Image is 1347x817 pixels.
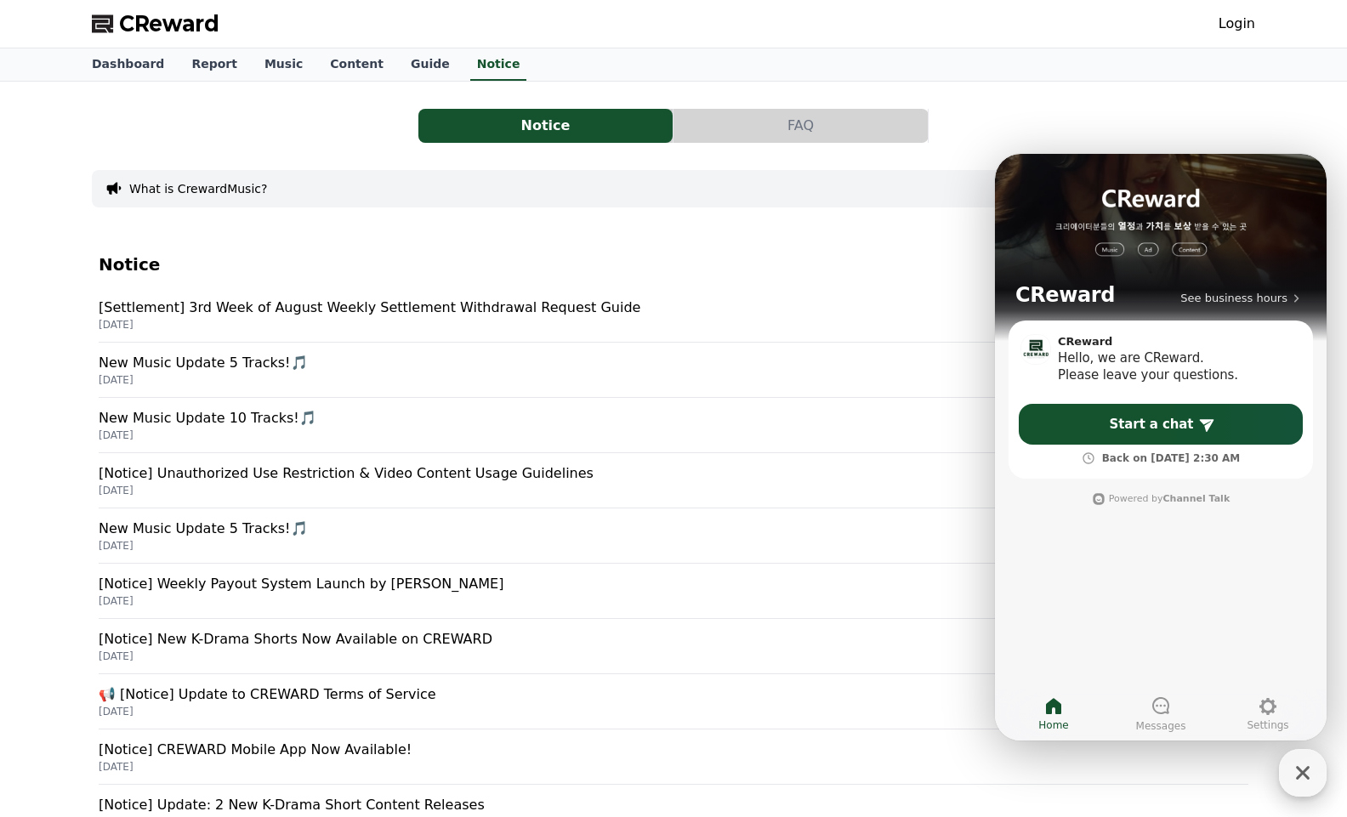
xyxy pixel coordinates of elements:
[99,729,1248,785] a: [Notice] CREWARD Mobile App Now Available! [DATE]
[99,453,1248,508] a: [Notice] Unauthorized Use Restriction & Video Content Usage Guidelines [DATE]
[1219,14,1255,34] a: Login
[99,298,1248,318] p: [Settlement] 3rd Week of August Weekly Settlement Withdrawal Request Guide
[316,48,397,81] a: Content
[99,629,1248,650] p: [Notice] New K-Drama Shorts Now Available on CREWARD
[99,705,1248,718] p: [DATE]
[78,48,178,81] a: Dashboard
[99,574,1248,594] p: [Notice] Weekly Payout System Launch by [PERSON_NAME]
[99,373,1248,387] p: [DATE]
[99,539,1248,553] p: [DATE]
[119,10,219,37] span: CReward
[99,484,1248,497] p: [DATE]
[470,48,527,81] a: Notice
[99,343,1248,398] a: New Music Update 5 Tracks!🎵 [DATE]
[99,398,1248,453] a: New Music Update 10 Tracks!🎵 [DATE]
[99,428,1248,442] p: [DATE]
[99,287,1248,343] a: [Settlement] 3rd Week of August Weekly Settlement Withdrawal Request Guide [DATE]
[99,353,1248,373] p: New Music Update 5 Tracks!🎵
[99,463,1248,484] p: [Notice] Unauthorized Use Restriction & Video Content Usage Guidelines
[99,760,1248,774] p: [DATE]
[99,594,1248,608] p: [DATE]
[129,180,267,197] button: What is CrewardMusic?
[99,795,1248,815] p: [Notice] Update: 2 New K-Drama Short Content Releases
[99,684,1248,705] p: 📢 [Notice] Update to CREWARD Terms of Service
[99,564,1248,619] a: [Notice] Weekly Payout System Launch by [PERSON_NAME] [DATE]
[995,154,1327,740] iframe: Channel chat
[99,519,1248,539] p: New Music Update 5 Tracks!🎵
[99,674,1248,729] a: 📢 [Notice] Update to CREWARD Terms of Service [DATE]
[99,508,1248,564] a: New Music Update 5 Tracks!🎵 [DATE]
[99,318,1248,332] p: [DATE]
[397,48,463,81] a: Guide
[418,109,673,143] button: Notice
[418,109,673,143] a: Notice
[99,408,1248,428] p: New Music Update 10 Tracks!🎵
[673,109,928,143] button: FAQ
[99,650,1248,663] p: [DATE]
[178,48,251,81] a: Report
[99,255,1248,274] h4: Notice
[99,619,1248,674] a: [Notice] New K-Drama Shorts Now Available on CREWARD [DATE]
[92,10,219,37] a: CReward
[251,48,316,81] a: Music
[99,740,1248,760] p: [Notice] CREWARD Mobile App Now Available!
